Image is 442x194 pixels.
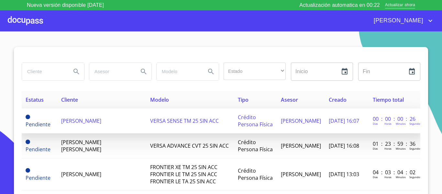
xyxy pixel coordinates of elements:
[238,139,273,153] span: Crédito Persona Física
[238,114,273,128] span: Crédito Persona Física
[373,96,404,103] span: Tiempo total
[238,96,249,103] span: Tipo
[150,142,229,149] span: VERSA ADVANCE CVT 25 SIN ACC
[238,167,273,181] span: Crédito Persona Física
[373,175,378,179] p: Dias
[396,175,406,179] p: Minutos
[384,147,392,150] p: Horas
[150,164,217,185] span: FRONTIER XE TM 25 SIN ACC FRONTIER LE TM 25 SIN ACC FRONTIER LE TA 25 SIN ACC
[384,175,392,179] p: Horas
[61,139,101,153] span: [PERSON_NAME] [PERSON_NAME]
[409,147,421,150] p: Segundos
[369,16,434,26] button: account of current user
[89,63,133,80] input: search
[369,16,426,26] span: [PERSON_NAME]
[26,96,44,103] span: Estatus
[69,64,84,79] button: Search
[26,146,50,153] span: Pendiente
[281,117,321,124] span: [PERSON_NAME]
[150,117,219,124] span: VERSA SENSE TM 25 SIN ACC
[203,64,219,79] button: Search
[26,121,50,128] span: Pendiente
[396,122,406,125] p: Minutos
[396,147,406,150] p: Minutos
[26,174,50,181] span: Pendiente
[61,171,101,178] span: [PERSON_NAME]
[22,63,66,80] input: search
[329,96,347,103] span: Creado
[26,140,30,144] span: Pendiente
[61,117,101,124] span: [PERSON_NAME]
[329,142,359,149] span: [DATE] 16:08
[281,96,298,103] span: Asesor
[299,1,380,9] p: Actualización automatica en 00:22
[26,168,30,173] span: Pendiente
[329,171,359,178] span: [DATE] 13:03
[61,96,78,103] span: Cliente
[27,1,104,9] p: Nueva versión disponible [DATE]
[150,96,169,103] span: Modelo
[373,122,378,125] p: Dias
[409,122,421,125] p: Segundos
[373,169,416,176] p: 04 : 03 : 04 : 02
[373,147,378,150] p: Dias
[385,2,415,9] span: Actualizar ahora
[409,175,421,179] p: Segundos
[157,63,201,80] input: search
[26,115,30,119] span: Pendiente
[373,140,416,147] p: 01 : 23 : 59 : 36
[384,122,392,125] p: Horas
[136,64,151,79] button: Search
[373,115,416,122] p: 00 : 00 : 00 : 26
[281,142,321,149] span: [PERSON_NAME]
[329,117,359,124] span: [DATE] 16:07
[281,171,321,178] span: [PERSON_NAME]
[224,63,286,80] div: ​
